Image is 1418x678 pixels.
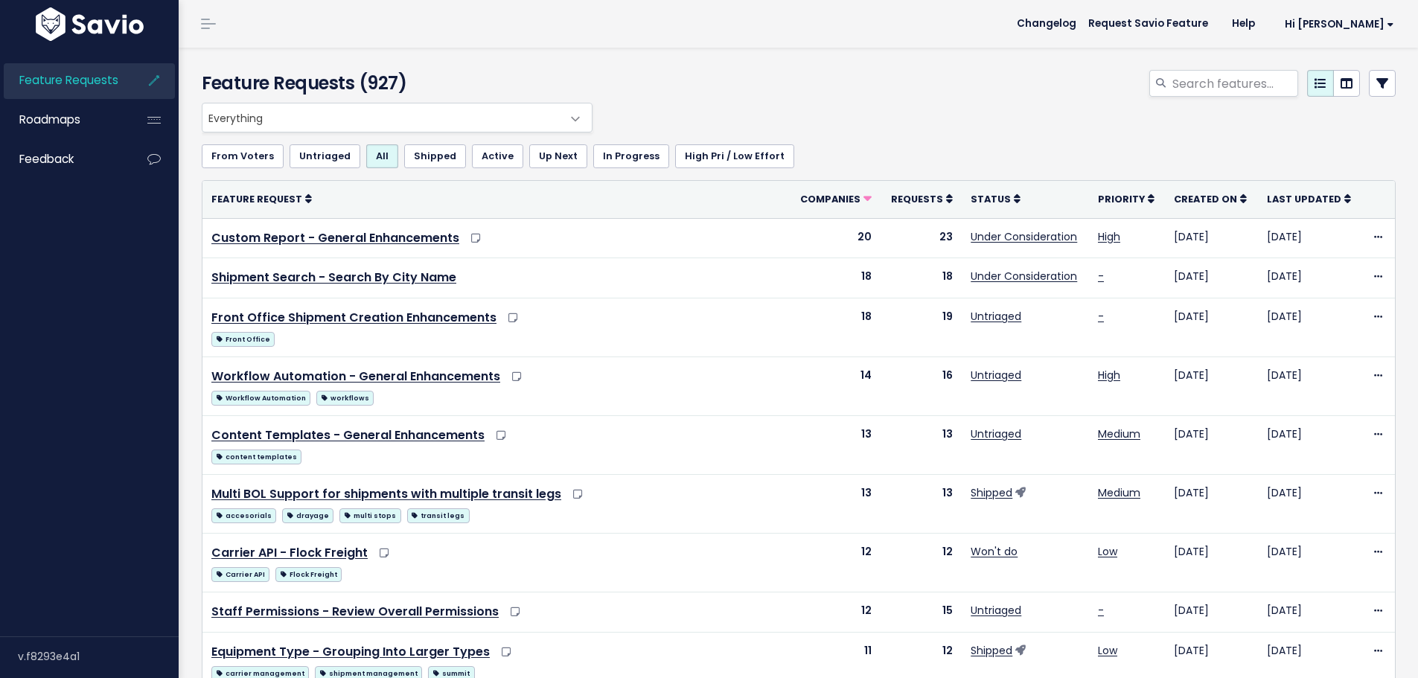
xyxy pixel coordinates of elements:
[1098,643,1117,658] a: Low
[19,112,80,127] span: Roadmaps
[211,544,368,561] a: Carrier API - Flock Freight
[881,475,962,534] td: 13
[1098,368,1120,383] a: High
[339,505,400,524] a: multi stops
[211,193,302,205] span: Feature Request
[211,229,459,246] a: Custom Report - General Enhancements
[339,508,400,523] span: multi stops
[275,567,342,582] span: Flock Freight
[971,485,1012,500] a: Shipped
[211,426,485,444] a: Content Templates - General Enhancements
[789,357,881,416] td: 14
[1098,485,1140,500] a: Medium
[211,368,500,385] a: Workflow Automation - General Enhancements
[472,144,523,168] a: Active
[202,103,562,132] span: Everything
[1220,13,1267,35] a: Help
[290,144,360,168] a: Untriaged
[1098,269,1104,284] a: -
[1258,592,1362,633] td: [DATE]
[211,564,269,583] a: Carrier API
[4,63,124,97] a: Feature Requests
[1165,357,1258,416] td: [DATE]
[1258,416,1362,475] td: [DATE]
[1258,258,1362,298] td: [DATE]
[971,269,1077,284] a: Under Consideration
[1165,298,1258,357] td: [DATE]
[971,309,1021,324] a: Untriaged
[971,544,1018,559] a: Won't do
[366,144,398,168] a: All
[789,298,881,357] td: 18
[1076,13,1220,35] a: Request Savio Feature
[593,144,669,168] a: In Progress
[1017,19,1076,29] span: Changelog
[202,70,585,97] h4: Feature Requests (927)
[800,193,860,205] span: Companies
[1098,603,1104,618] a: -
[211,388,310,406] a: Workflow Automation
[971,643,1012,658] a: Shipped
[1098,544,1117,559] a: Low
[211,643,490,660] a: Equipment Type - Grouping Into Larger Types
[32,7,147,41] img: logo-white.9d6f32f41409.svg
[971,229,1077,244] a: Under Consideration
[211,508,276,523] span: accesorials
[211,450,301,464] span: content templates
[19,151,74,167] span: Feedback
[1098,193,1145,205] span: Priority
[4,142,124,176] a: Feedback
[282,508,333,523] span: drayage
[404,144,466,168] a: Shipped
[789,218,881,258] td: 20
[881,592,962,633] td: 15
[407,508,470,523] span: transit legs
[4,103,124,137] a: Roadmaps
[881,218,962,258] td: 23
[1258,534,1362,592] td: [DATE]
[891,191,953,206] a: Requests
[1285,19,1394,30] span: Hi [PERSON_NAME]
[971,193,1011,205] span: Status
[1267,13,1406,36] a: Hi [PERSON_NAME]
[1258,475,1362,534] td: [DATE]
[789,475,881,534] td: 13
[316,388,374,406] a: workflows
[1165,416,1258,475] td: [DATE]
[275,564,342,583] a: Flock Freight
[881,357,962,416] td: 16
[18,637,179,676] div: v.f8293e4a1
[211,567,269,582] span: Carrier API
[1258,357,1362,416] td: [DATE]
[1098,309,1104,324] a: -
[800,191,872,206] a: Companies
[881,258,962,298] td: 18
[211,269,456,286] a: Shipment Search - Search By City Name
[1174,191,1247,206] a: Created On
[881,298,962,357] td: 19
[1165,534,1258,592] td: [DATE]
[1098,229,1120,244] a: High
[881,416,962,475] td: 13
[1098,426,1140,441] a: Medium
[211,485,561,502] a: Multi BOL Support for shipments with multiple transit legs
[1165,475,1258,534] td: [DATE]
[971,191,1021,206] a: Status
[891,193,943,205] span: Requests
[211,603,499,620] a: Staff Permissions - Review Overall Permissions
[211,505,276,524] a: accesorials
[1098,191,1154,206] a: Priority
[1174,193,1237,205] span: Created On
[1171,70,1298,97] input: Search features...
[211,391,310,406] span: Workflow Automation
[211,309,496,326] a: Front Office Shipment Creation Enhancements
[971,603,1021,618] a: Untriaged
[282,505,333,524] a: drayage
[1267,193,1341,205] span: Last Updated
[789,592,881,633] td: 12
[1165,592,1258,633] td: [DATE]
[211,329,275,348] a: Front Office
[971,368,1021,383] a: Untriaged
[211,447,301,465] a: content templates
[1258,218,1362,258] td: [DATE]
